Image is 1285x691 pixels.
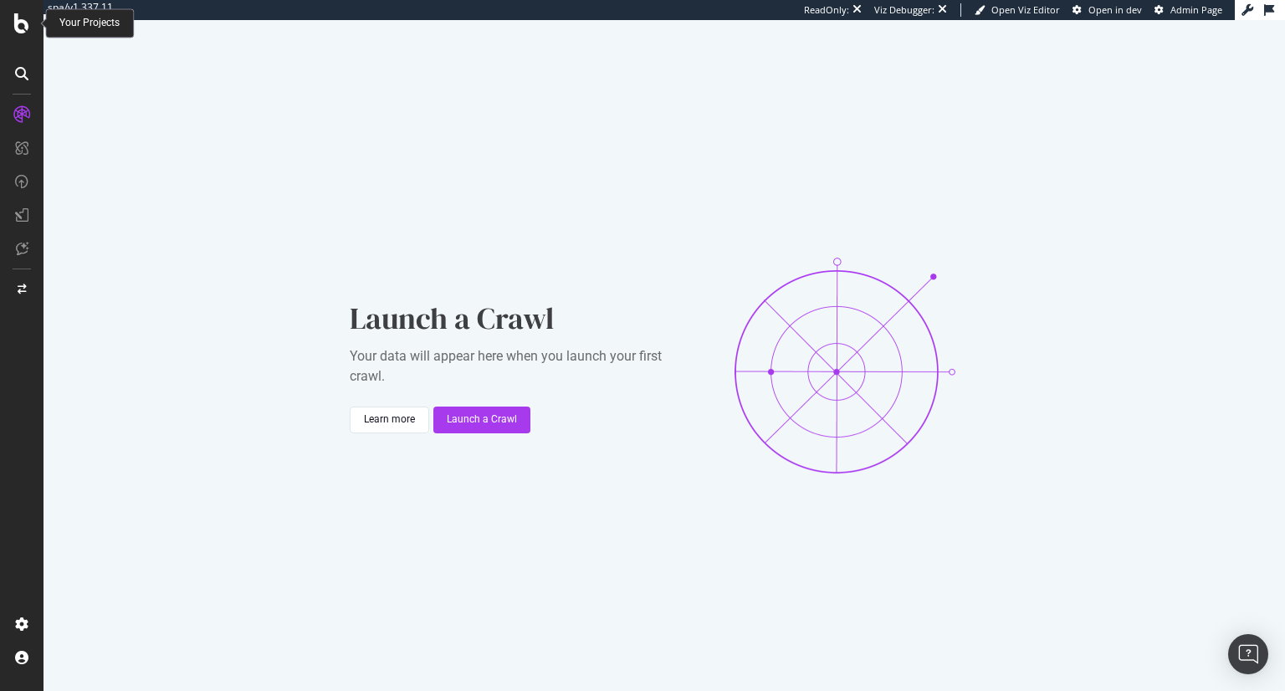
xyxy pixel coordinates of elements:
[804,3,849,17] div: ReadOnly:
[1228,634,1268,674] div: Open Intercom Messenger
[364,412,415,427] div: Learn more
[1073,3,1142,17] a: Open in dev
[711,232,979,499] img: LtdVyoEg.png
[874,3,934,17] div: Viz Debugger:
[1088,3,1142,16] span: Open in dev
[1154,3,1222,17] a: Admin Page
[991,3,1060,16] span: Open Viz Editor
[59,16,120,30] div: Your Projects
[447,412,517,427] div: Launch a Crawl
[350,298,684,340] div: Launch a Crawl
[975,3,1060,17] a: Open Viz Editor
[1170,3,1222,16] span: Admin Page
[350,407,429,433] button: Learn more
[350,346,684,386] div: Your data will appear here when you launch your first crawl.
[433,407,530,433] button: Launch a Crawl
